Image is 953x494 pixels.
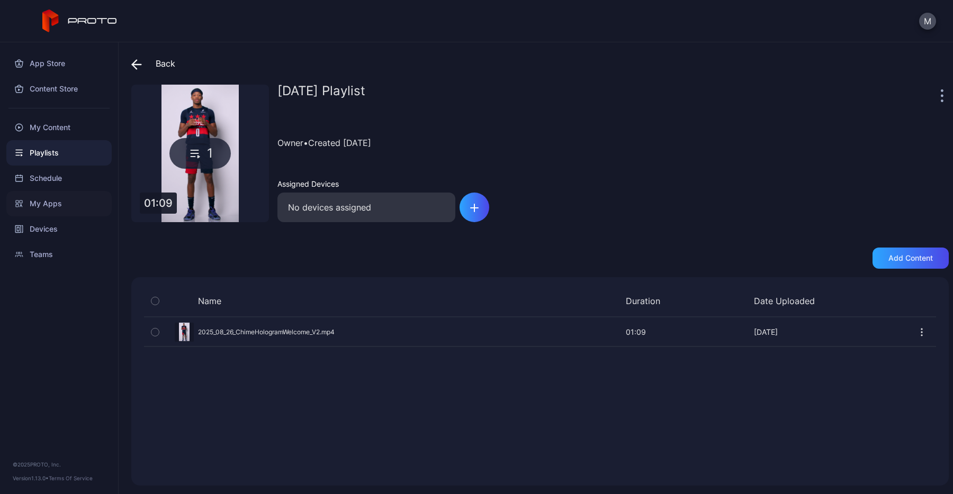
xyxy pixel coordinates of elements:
[754,296,833,306] div: Date Uploaded
[6,51,112,76] a: App Store
[6,242,112,267] a: Teams
[277,179,455,188] div: Assigned Devices
[166,296,551,306] div: Name
[277,85,938,106] div: [DATE] Playlist
[626,296,679,306] div: Duration
[919,13,936,30] button: M
[131,51,175,76] div: Back
[873,248,949,269] button: Add content
[277,193,455,222] div: No devices assigned
[6,191,112,216] a: My Apps
[6,140,112,166] a: Playlists
[6,76,112,102] a: Content Store
[277,118,949,167] div: Owner • Created [DATE]
[13,475,49,481] span: Version 1.13.0 •
[169,138,231,169] div: 1
[13,460,105,469] div: © 2025 PROTO, Inc.
[888,254,933,262] div: Add content
[6,216,112,242] a: Devices
[6,166,112,191] a: Schedule
[6,115,112,140] a: My Content
[49,475,93,481] a: Terms Of Service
